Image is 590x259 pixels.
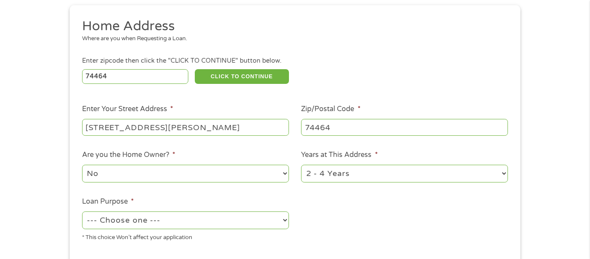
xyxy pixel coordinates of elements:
[82,18,502,35] h2: Home Address
[82,230,289,242] div: * This choice Won’t affect your application
[82,105,173,114] label: Enter Your Street Address
[82,197,134,206] label: Loan Purpose
[301,105,360,114] label: Zip/Postal Code
[82,56,508,66] div: Enter zipcode then click the "CLICK TO CONTINUE" button below.
[82,119,289,135] input: 1 Main Street
[82,150,175,160] label: Are you the Home Owner?
[195,69,289,84] button: CLICK TO CONTINUE
[301,150,377,160] label: Years at This Address
[82,69,189,84] input: Enter Zipcode (e.g 01510)
[82,35,502,43] div: Where are you when Requesting a Loan.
